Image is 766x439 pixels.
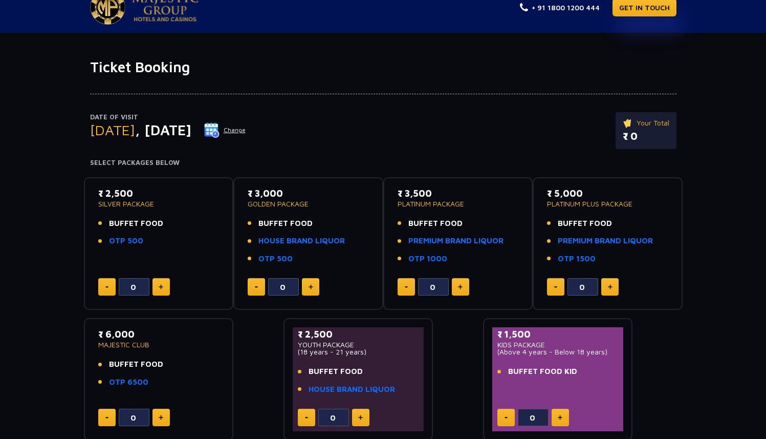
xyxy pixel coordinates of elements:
[505,417,508,419] img: minus
[558,253,596,265] a: OTP 1500
[159,415,163,420] img: plus
[90,112,246,122] p: Date of Visit
[98,186,220,200] p: ₹ 2,500
[204,122,246,138] button: Change
[558,218,612,229] span: BUFFET FOOD
[298,327,419,341] p: ₹ 2,500
[298,348,419,356] p: (18 years - 21 years)
[109,377,148,388] a: OTP 6500
[398,200,519,207] p: PLATINUM PACKAGE
[405,286,408,288] img: minus
[109,359,163,370] span: BUFFET FOOD
[547,200,668,207] p: PLATINUM PLUS PACKAGE
[623,117,669,129] p: Your Total
[497,348,619,356] p: (Above 4 years - Below 18 years)
[90,58,676,76] h1: Ticket Booking
[623,129,669,144] p: ₹ 0
[408,235,504,247] a: PREMIUM BRAND LIQUOR
[98,200,220,207] p: SILVER PACKAGE
[135,121,191,138] span: , [DATE]
[508,366,577,378] span: BUFFET FOOD KID
[305,417,308,419] img: minus
[109,218,163,229] span: BUFFET FOOD
[159,284,163,289] img: plus
[258,235,345,247] a: HOUSE BRAND LIQUOR
[258,253,293,265] a: OTP 500
[258,218,313,229] span: BUFFET FOOD
[408,253,447,265] a: OTP 1000
[398,186,519,200] p: ₹ 3,500
[105,417,108,419] img: minus
[497,327,619,341] p: ₹ 1,500
[458,284,463,289] img: plus
[90,159,676,167] h4: Select Packages Below
[248,200,369,207] p: GOLDEN PACKAGE
[558,415,562,420] img: plus
[547,186,668,200] p: ₹ 5,000
[558,235,653,247] a: PREMIUM BRAND LIQUOR
[248,186,369,200] p: ₹ 3,000
[497,341,619,348] p: KIDS PACKAGE
[90,121,135,138] span: [DATE]
[520,2,600,13] a: + 91 1800 1200 444
[309,384,395,395] a: HOUSE BRAND LIQUOR
[623,117,633,129] img: ticket
[608,284,612,289] img: plus
[105,286,108,288] img: minus
[309,284,313,289] img: plus
[255,286,258,288] img: minus
[109,235,143,247] a: OTP 500
[408,218,463,229] span: BUFFET FOOD
[98,341,220,348] p: MAJESTIC CLUB
[298,341,419,348] p: YOUTH PACKAGE
[309,366,363,378] span: BUFFET FOOD
[358,415,363,420] img: plus
[554,286,557,288] img: minus
[98,327,220,341] p: ₹ 6,000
